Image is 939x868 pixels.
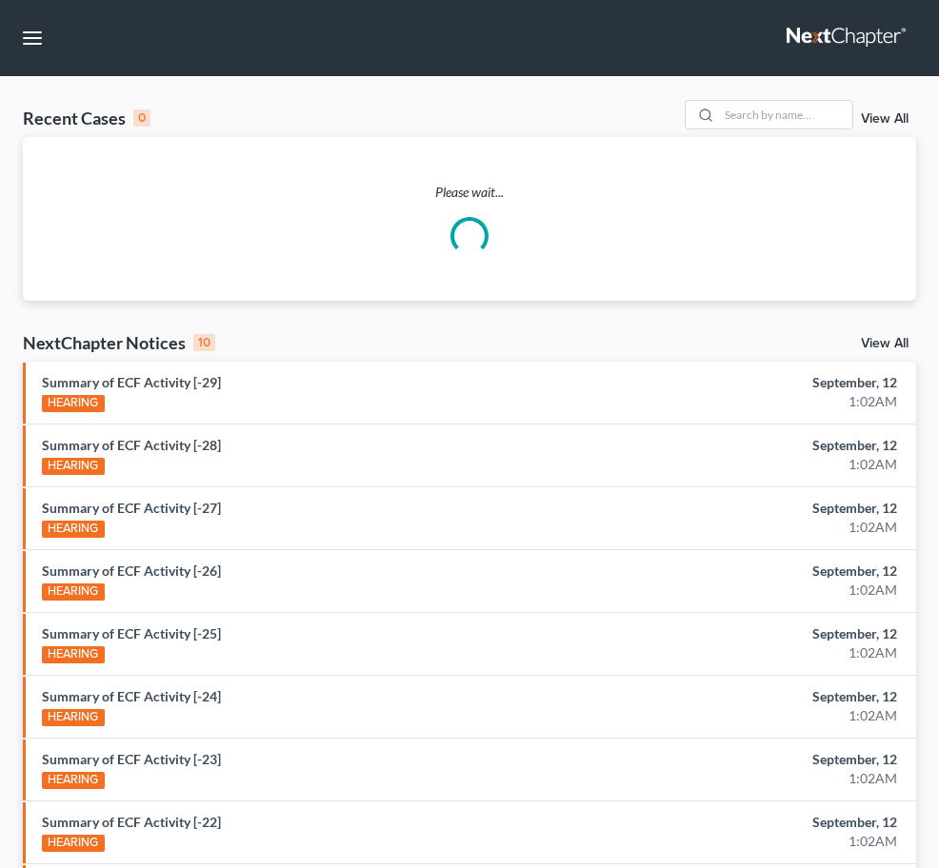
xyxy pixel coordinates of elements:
[23,107,150,129] div: Recent Cases
[625,436,897,455] div: September, 12
[23,331,215,354] div: NextChapter Notices
[42,646,105,663] div: HEARING
[193,334,215,351] div: 10
[625,392,897,411] div: 1:02AM
[42,709,105,726] div: HEARING
[625,373,897,392] div: September, 12
[625,832,897,851] div: 1:02AM
[625,499,897,518] div: September, 12
[625,750,897,769] div: September, 12
[42,583,105,601] div: HEARING
[23,183,916,202] p: Please wait...
[133,109,150,127] div: 0
[625,518,897,537] div: 1:02AM
[625,687,897,706] div: September, 12
[42,500,221,516] a: Summary of ECF Activity [-27]
[625,813,897,832] div: September, 12
[42,625,221,641] a: Summary of ECF Activity [-25]
[625,624,897,643] div: September, 12
[42,458,105,475] div: HEARING
[42,835,105,852] div: HEARING
[719,101,852,128] input: Search by name...
[42,521,105,538] div: HEARING
[625,769,897,788] div: 1:02AM
[625,455,897,474] div: 1:02AM
[42,772,105,789] div: HEARING
[42,688,221,704] a: Summary of ECF Activity [-24]
[625,581,897,600] div: 1:02AM
[861,337,909,350] a: View All
[625,706,897,725] div: 1:02AM
[42,374,221,390] a: Summary of ECF Activity [-29]
[625,562,897,581] div: September, 12
[42,395,105,412] div: HEARING
[42,814,221,830] a: Summary of ECF Activity [-22]
[625,643,897,662] div: 1:02AM
[42,751,221,767] a: Summary of ECF Activity [-23]
[42,562,221,579] a: Summary of ECF Activity [-26]
[861,112,909,126] a: View All
[42,437,221,453] a: Summary of ECF Activity [-28]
